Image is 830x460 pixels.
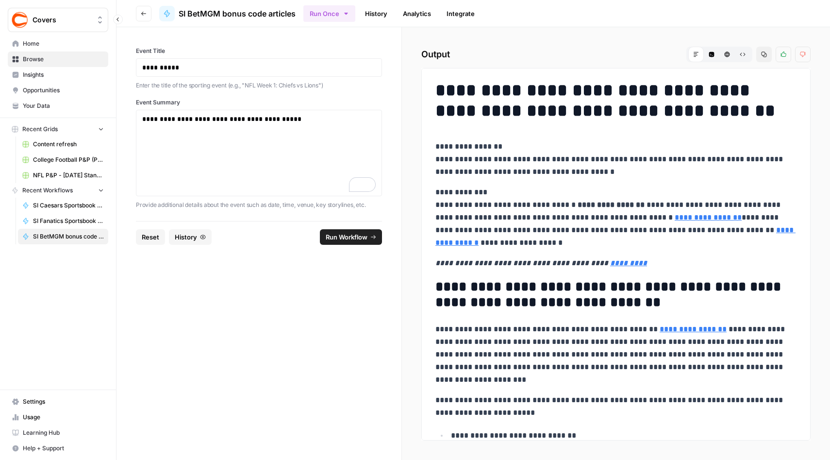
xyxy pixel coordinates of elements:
[179,8,296,19] span: SI BetMGM bonus code articles
[169,229,212,245] button: History
[8,122,108,136] button: Recent Grids
[175,232,197,242] span: History
[23,428,104,437] span: Learning Hub
[136,200,382,210] p: Provide additional details about the event such as date, time, venue, key storylines, etc.
[33,171,104,180] span: NFL P&P - [DATE] Standard (Production) Grid
[326,232,367,242] span: Run Workflow
[136,98,382,107] label: Event Summary
[8,83,108,98] a: Opportunities
[136,47,382,55] label: Event Title
[23,86,104,95] span: Opportunities
[18,168,108,183] a: NFL P&P - [DATE] Standard (Production) Grid
[441,6,481,21] a: Integrate
[33,140,104,149] span: Content refresh
[8,98,108,114] a: Your Data
[33,15,91,25] span: Covers
[33,232,104,241] span: SI BetMGM bonus code articles
[397,6,437,21] a: Analytics
[8,409,108,425] a: Usage
[18,136,108,152] a: Content refresh
[23,55,104,64] span: Browse
[22,186,73,195] span: Recent Workflows
[22,125,58,134] span: Recent Grids
[23,70,104,79] span: Insights
[23,444,104,453] span: Help + Support
[421,47,811,62] h2: Output
[136,81,382,90] p: Enter the title of the sporting event (e.g., "NFL Week 1: Chiefs vs Lions")
[303,5,355,22] button: Run Once
[320,229,382,245] button: Run Workflow
[8,67,108,83] a: Insights
[8,441,108,456] button: Help + Support
[23,413,104,422] span: Usage
[8,183,108,198] button: Recent Workflows
[142,114,376,192] div: To enrich screen reader interactions, please activate Accessibility in Grammarly extension settings
[8,394,108,409] a: Settings
[33,217,104,225] span: SI Fanatics Sportsbook promo articles
[33,155,104,164] span: College Football P&P (Production) Grid (1)
[8,425,108,441] a: Learning Hub
[8,8,108,32] button: Workspace: Covers
[18,198,108,213] a: SI Caesars Sportsbook promo code articles
[18,213,108,229] a: SI Fanatics Sportsbook promo articles
[18,229,108,244] a: SI BetMGM bonus code articles
[23,39,104,48] span: Home
[23,102,104,110] span: Your Data
[136,229,165,245] button: Reset
[33,201,104,210] span: SI Caesars Sportsbook promo code articles
[8,51,108,67] a: Browse
[142,232,159,242] span: Reset
[159,6,296,21] a: SI BetMGM bonus code articles
[23,397,104,406] span: Settings
[359,6,393,21] a: History
[18,152,108,168] a: College Football P&P (Production) Grid (1)
[8,36,108,51] a: Home
[11,11,29,29] img: Covers Logo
